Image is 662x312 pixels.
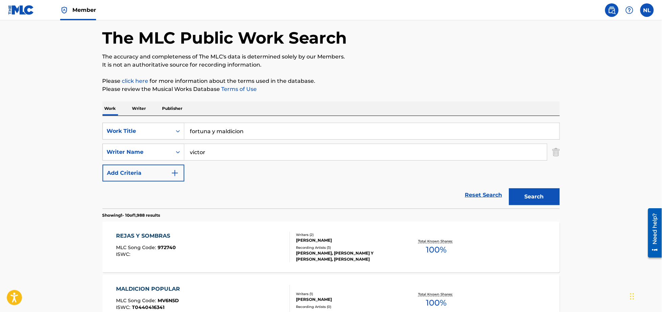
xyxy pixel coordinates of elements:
[102,85,560,93] p: Please review the Musical Works Database
[418,239,455,244] p: Total Known Shares:
[116,244,158,250] span: MLC Song Code :
[625,6,634,14] img: help
[418,292,455,297] p: Total Known Shares:
[102,123,560,209] form: Search Form
[102,165,184,182] button: Add Criteria
[605,3,619,17] a: Public Search
[116,304,132,310] span: ISWC :
[158,244,176,250] span: 972740
[72,6,96,14] span: Member
[296,291,398,296] div: Writers ( 1 )
[107,127,168,135] div: Work Title
[116,285,183,293] div: MALDICION POPULAR
[296,245,398,250] div: Recording Artists ( 3 )
[107,148,168,156] div: Writer Name
[296,250,398,262] div: [PERSON_NAME], [PERSON_NAME] Y [PERSON_NAME], [PERSON_NAME]
[296,304,398,309] div: Recording Artists ( 0 )
[296,232,398,237] div: Writers ( 2 )
[296,237,398,243] div: [PERSON_NAME]
[102,212,160,218] p: Showing 1 - 10 of 1,988 results
[426,244,447,256] span: 100 %
[102,61,560,69] p: It is not an authoritative source for recording information.
[102,77,560,85] p: Please for more information about the terms used in the database.
[426,297,447,309] span: 100 %
[102,28,347,48] h1: The MLC Public Work Search
[552,144,560,161] img: Delete Criterion
[462,188,506,202] a: Reset Search
[160,101,185,116] p: Publisher
[296,296,398,303] div: [PERSON_NAME]
[102,101,118,116] p: Work
[623,3,636,17] div: Help
[640,3,654,17] div: User Menu
[116,251,132,257] span: ISWC :
[122,78,149,84] a: click here
[116,232,176,240] div: REJAS Y SOMBRAS
[630,286,634,307] div: Drag
[628,280,662,312] iframe: Chat Widget
[132,304,164,310] span: T0440416341
[171,169,179,177] img: 9d2ae6d4665cec9f34b9.svg
[116,297,158,304] span: MLC Song Code :
[102,53,560,61] p: The accuracy and completeness of The MLC's data is determined solely by our Members.
[60,6,68,14] img: Top Rightsholder
[608,6,616,14] img: search
[220,86,257,92] a: Terms of Use
[102,222,560,272] a: REJAS Y SOMBRASMLC Song Code:972740ISWC:Writers (2)[PERSON_NAME]Recording Artists (3)[PERSON_NAME...
[130,101,148,116] p: Writer
[509,188,560,205] button: Search
[158,297,179,304] span: MV6N5D
[643,206,662,260] iframe: Resource Center
[8,5,34,15] img: MLC Logo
